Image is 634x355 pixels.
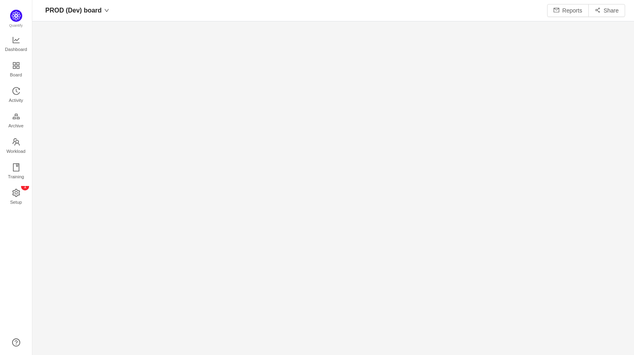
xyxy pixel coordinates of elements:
i: icon: line-chart [12,36,20,44]
i: icon: appstore [12,61,20,70]
a: Archive [12,113,20,129]
span: PROD (Dev) board [45,4,102,17]
a: Dashboard [12,36,20,53]
i: icon: book [12,163,20,171]
a: icon: question-circle [12,338,20,347]
a: Board [12,62,20,78]
span: Workload [6,143,25,159]
button: icon: mailReports [547,4,589,17]
button: icon: share-altShare [588,4,625,17]
a: Workload [12,138,20,154]
i: icon: gold [12,112,20,120]
span: Board [10,67,22,83]
img: Quantify [10,10,22,22]
sup: 1 [21,182,29,190]
span: Dashboard [5,41,27,57]
i: icon: setting [12,189,20,197]
span: Setup [10,194,22,210]
span: Activity [9,92,23,108]
i: icon: team [12,138,20,146]
a: icon: settingSetup [12,189,20,205]
a: Activity [12,87,20,104]
span: Archive [8,118,23,134]
span: Quantify [9,23,23,27]
a: Training [12,164,20,180]
i: icon: history [12,87,20,95]
p: 1 [23,182,26,190]
span: Training [8,169,24,185]
i: icon: down [104,8,109,13]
